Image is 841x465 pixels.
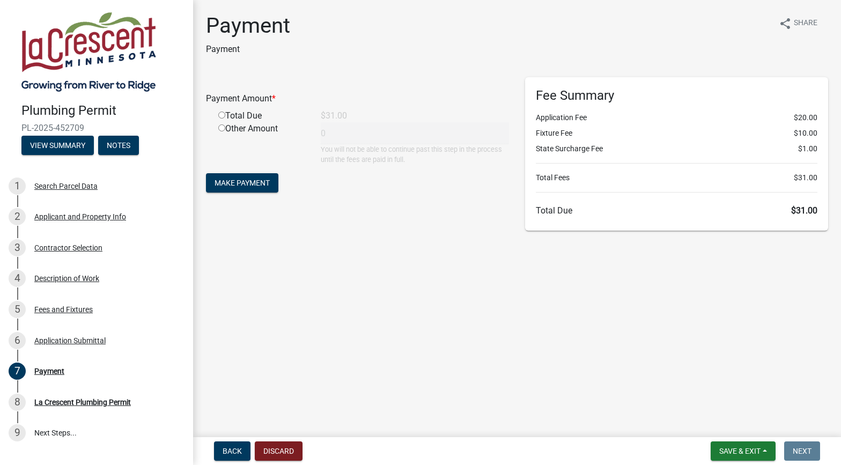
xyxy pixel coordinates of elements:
[536,143,817,154] li: State Surcharge Fee
[536,172,817,183] li: Total Fees
[34,367,64,375] div: Payment
[719,447,761,455] span: Save & Exit
[9,239,26,256] div: 3
[21,142,94,150] wm-modal-confirm: Summary
[198,92,517,105] div: Payment Amount
[98,142,139,150] wm-modal-confirm: Notes
[34,398,131,406] div: La Crescent Plumbing Permit
[21,11,156,92] img: City of La Crescent, Minnesota
[206,13,290,39] h1: Payment
[784,441,820,461] button: Next
[536,112,817,123] li: Application Fee
[9,270,26,287] div: 4
[223,447,242,455] span: Back
[536,128,817,139] li: Fixture Fee
[21,123,172,133] span: PL-2025-452709
[9,394,26,411] div: 8
[21,136,94,155] button: View Summary
[215,179,270,187] span: Make Payment
[794,128,817,139] span: $10.00
[536,205,817,216] h6: Total Due
[34,337,106,344] div: Application Submittal
[791,205,817,216] span: $31.00
[34,213,126,220] div: Applicant and Property Info
[779,17,792,30] i: share
[34,244,102,252] div: Contractor Selection
[206,173,278,193] button: Make Payment
[210,109,313,122] div: Total Due
[798,143,817,154] span: $1.00
[9,301,26,318] div: 5
[793,447,812,455] span: Next
[34,182,98,190] div: Search Parcel Data
[21,103,185,119] h4: Plumbing Permit
[711,441,776,461] button: Save & Exit
[794,112,817,123] span: $20.00
[9,332,26,349] div: 6
[770,13,826,34] button: shareShare
[794,17,817,30] span: Share
[98,136,139,155] button: Notes
[34,306,93,313] div: Fees and Fixtures
[210,122,313,165] div: Other Amount
[255,441,303,461] button: Discard
[34,275,99,282] div: Description of Work
[206,43,290,56] p: Payment
[214,441,250,461] button: Back
[9,363,26,380] div: 7
[794,172,817,183] span: $31.00
[9,424,26,441] div: 9
[536,88,817,104] h6: Fee Summary
[9,208,26,225] div: 2
[9,178,26,195] div: 1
